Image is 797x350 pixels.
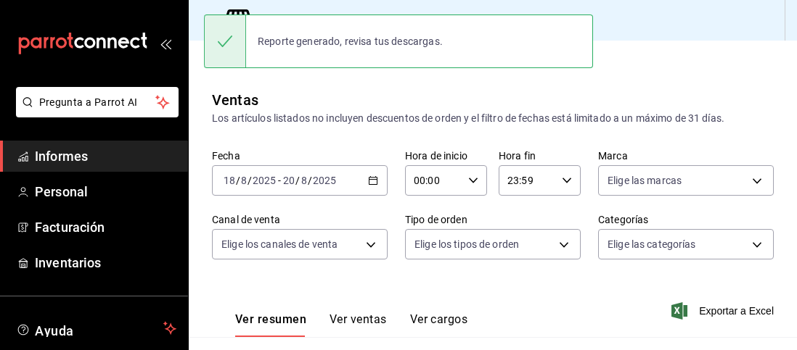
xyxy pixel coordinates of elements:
font: / [236,175,240,186]
input: ---- [252,175,277,186]
font: Informes [35,149,88,164]
input: -- [223,175,236,186]
font: Elige las categorías [608,238,696,250]
button: abrir_cajón_menú [160,38,171,49]
input: -- [301,175,308,186]
font: Fecha [212,150,240,162]
font: Elige los canales de venta [221,238,338,250]
font: Pregunta a Parrot AI [39,96,138,108]
input: -- [282,175,295,186]
div: pestañas de navegación [235,312,467,337]
font: Elige los tipos de orden [414,238,519,250]
font: Ver resumen [235,312,306,326]
font: Ver cargos [410,312,468,326]
font: Ayuda [35,323,74,338]
font: / [248,175,252,186]
font: Canal de venta [212,214,280,225]
font: Inventarios [35,255,101,270]
font: / [308,175,312,186]
input: ---- [312,175,337,186]
font: Ventas [212,91,258,109]
button: Pregunta a Parrot AI [16,87,179,117]
font: Personal [35,184,88,199]
font: Exportar a Excel [699,305,774,317]
font: Ver ventas [330,312,387,326]
font: Marca [598,150,628,162]
font: Los artículos listados no incluyen descuentos de orden y el filtro de fechas está limitado a un m... [212,112,724,124]
font: Hora fin [499,150,536,162]
font: Tipo de orden [405,214,467,225]
font: Facturación [35,220,105,235]
font: Elige las marcas [608,175,682,186]
button: Exportar a Excel [674,302,774,320]
font: / [295,175,300,186]
font: Categorías [598,214,648,225]
font: Reporte generado, revisa tus descargas. [258,36,443,47]
input: -- [240,175,248,186]
font: Hora de inicio [405,150,467,162]
font: - [278,175,281,186]
a: Pregunta a Parrot AI [10,105,179,120]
